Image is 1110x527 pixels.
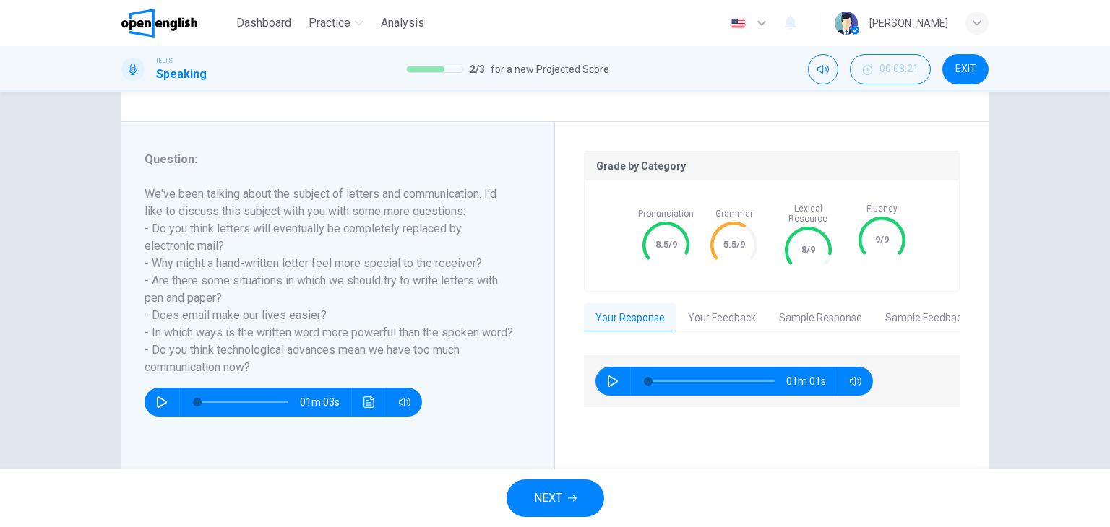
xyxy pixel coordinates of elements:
p: Grade by Category [596,160,947,172]
button: Sample Feedback [874,303,978,334]
h1: Speaking [156,66,207,83]
a: OpenEnglish logo [121,9,231,38]
button: Click to see the audio transcription [358,388,381,417]
span: 2 / 3 [470,61,485,78]
button: 00:08:21 [850,54,931,84]
span: Dashboard [236,14,291,32]
text: 8/9 [801,244,815,255]
button: Analysis [375,10,430,36]
span: EXIT [955,64,976,75]
span: Practice [309,14,350,32]
div: Hide [850,54,931,84]
button: Sample Response [767,303,874,334]
button: NEXT [507,479,604,517]
div: basic tabs example [584,303,960,334]
span: for a new Projected Score [491,61,609,78]
img: OpenEnglish logo [121,9,197,38]
span: Pronunciation [638,209,694,219]
text: 5.5/9 [723,239,745,250]
span: 01m 01s [786,367,838,396]
span: 01m 03s [300,388,351,417]
button: EXIT [942,54,989,84]
span: Analysis [381,14,424,32]
span: Grammar [715,209,753,219]
img: en [729,18,747,29]
div: [PERSON_NAME] [869,14,948,32]
button: Practice [303,10,369,36]
span: 00:08:21 [879,64,918,75]
span: NEXT [534,488,562,508]
span: IELTS [156,56,173,66]
span: Fluency [866,204,898,214]
h6: We've been talking about the subject of letters and communication. I'd like to discuss this subje... [145,186,514,376]
h6: Question : [145,151,514,168]
img: Profile picture [835,12,858,35]
button: Dashboard [231,10,297,36]
button: Your Feedback [676,303,767,334]
button: Your Response [584,303,676,334]
div: Mute [808,54,838,84]
text: 9/9 [875,234,889,245]
span: Lexical Resource [775,204,841,224]
text: 8.5/9 [655,239,676,250]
